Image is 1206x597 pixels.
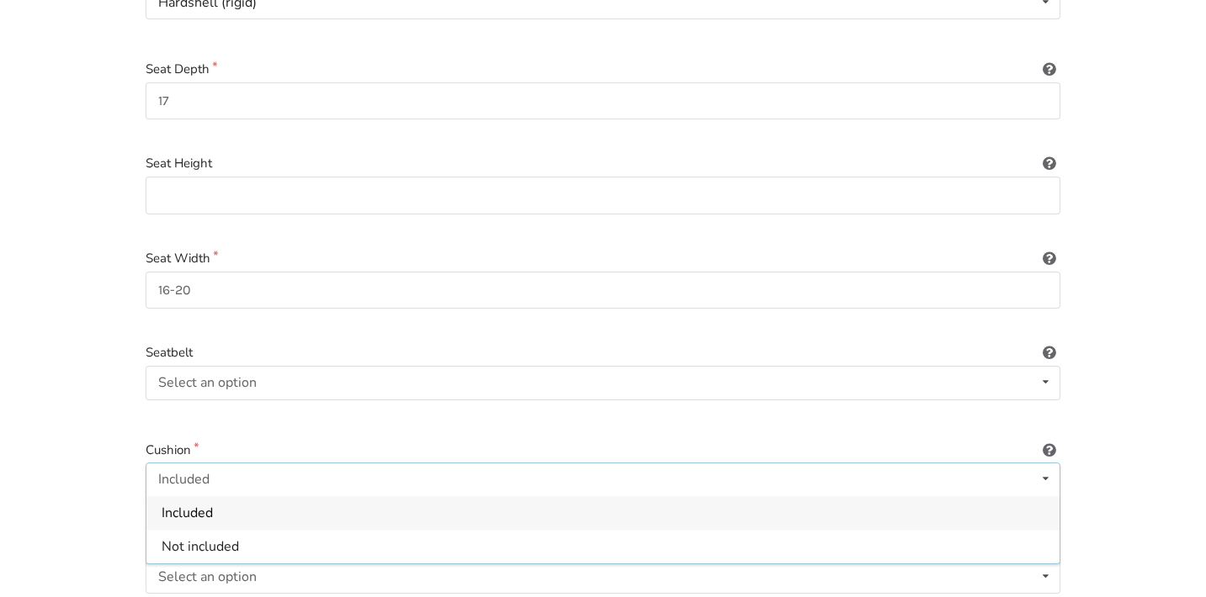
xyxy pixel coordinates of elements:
[158,376,257,389] div: Select an option
[146,249,1060,268] label: Seat Width
[146,60,1060,79] label: Seat Depth
[162,504,213,522] span: Included
[146,441,1060,460] label: Cushion
[158,473,210,486] div: Included
[146,154,1060,173] label: Seat Height
[158,570,257,584] div: Select an option
[162,537,239,556] span: Not included
[146,343,1060,362] label: Seatbelt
